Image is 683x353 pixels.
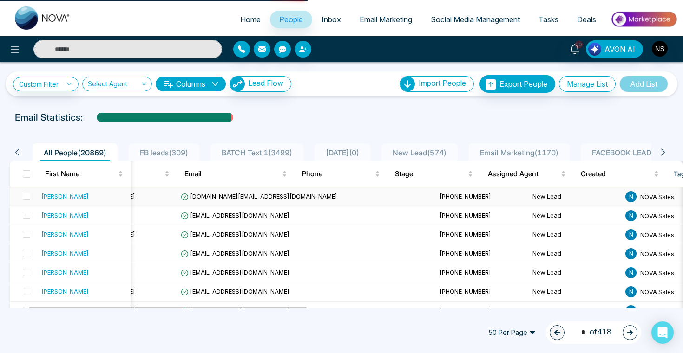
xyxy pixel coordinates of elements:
[588,148,679,157] span: FACEBOOK LEADS ( 551 )
[440,269,491,276] span: [PHONE_NUMBER]
[586,40,643,58] button: AVON AI
[230,77,245,91] img: Lead Flow
[389,148,450,157] span: New Lead ( 574 )
[529,302,622,321] td: New Lead
[184,168,280,180] span: Email
[610,9,677,30] img: Market-place.gif
[625,229,637,240] span: N
[640,250,674,257] span: NOVA Sales
[488,168,559,180] span: Assigned Agent
[45,168,116,180] span: First Name
[218,148,296,157] span: BATCH Text 1 ( 3499 )
[529,187,622,206] td: New Lead
[440,212,491,219] span: [PHONE_NUMBER]
[350,11,421,28] a: Email Marketing
[559,76,616,92] button: Manage List
[440,193,491,200] span: [PHONE_NUMBER]
[302,168,373,180] span: Phone
[573,161,666,187] th: Created
[625,210,637,221] span: N
[588,43,601,56] img: Lead Flow
[279,15,303,24] span: People
[181,269,289,276] span: [EMAIL_ADDRESS][DOMAIN_NAME]
[38,161,131,187] th: First Name
[652,41,668,57] img: User Avatar
[440,250,491,257] span: [PHONE_NUMBER]
[231,11,270,28] a: Home
[529,263,622,282] td: New Lead
[419,78,466,88] span: Import People
[640,231,674,238] span: NOVA Sales
[15,6,71,30] img: Nova CRM Logo
[575,40,583,49] span: 10+
[625,248,637,259] span: N
[529,244,622,263] td: New Lead
[577,15,596,24] span: Deals
[230,76,291,92] button: Lead Flow
[41,192,89,201] div: [PERSON_NAME]
[156,77,226,91] button: Columnsdown
[15,110,83,124] p: Email Statistics:
[581,168,652,180] span: Created
[640,269,674,276] span: NOVA Sales
[41,268,89,277] div: [PERSON_NAME]
[568,11,605,28] a: Deals
[181,288,289,295] span: [EMAIL_ADDRESS][DOMAIN_NAME]
[84,161,177,187] th: Last Name
[177,161,295,187] th: Email
[480,161,573,187] th: Assigned Agent
[181,231,289,238] span: [EMAIL_ADDRESS][DOMAIN_NAME]
[564,40,586,57] a: 10+
[539,15,558,24] span: Tasks
[40,148,110,157] span: All People ( 20869 )
[529,206,622,225] td: New Lead
[529,11,568,28] a: Tasks
[360,15,412,24] span: Email Marketing
[322,148,363,157] span: [DATE] ( 0 )
[181,250,289,257] span: [EMAIL_ADDRESS][DOMAIN_NAME]
[211,80,219,88] span: down
[41,230,89,239] div: [PERSON_NAME]
[41,306,57,315] div: Koonj
[295,161,387,187] th: Phone
[640,307,674,314] span: NOVA Sales
[322,15,341,24] span: Inbox
[41,249,89,258] div: [PERSON_NAME]
[226,76,291,92] a: Lead FlowLead Flow
[13,77,79,91] a: Custom Filter
[476,148,562,157] span: Email Marketing ( 1170 )
[41,211,89,220] div: [PERSON_NAME]
[395,168,466,180] span: Stage
[529,282,622,302] td: New Lead
[181,212,289,219] span: [EMAIL_ADDRESS][DOMAIN_NAME]
[387,161,480,187] th: Stage
[576,326,611,339] span: of 418
[440,231,491,238] span: [PHONE_NUMBER]
[651,321,674,344] div: Open Intercom Messenger
[640,212,674,219] span: NOVA Sales
[440,288,491,295] span: [PHONE_NUMBER]
[640,288,674,295] span: NOVA Sales
[421,11,529,28] a: Social Media Management
[482,325,542,340] span: 50 Per Page
[640,193,674,200] span: NOVA Sales
[625,305,637,316] span: N
[240,15,261,24] span: Home
[270,11,312,28] a: People
[625,286,637,297] span: N
[431,15,520,24] span: Social Media Management
[604,44,635,55] span: AVON AI
[625,191,637,202] span: N
[479,75,555,93] button: Export People
[181,193,337,200] span: [DOMAIN_NAME][EMAIL_ADDRESS][DOMAIN_NAME]
[499,79,547,89] span: Export People
[625,267,637,278] span: N
[440,307,491,314] span: [PHONE_NUMBER]
[41,287,89,296] div: [PERSON_NAME]
[529,225,622,244] td: New Lead
[312,11,350,28] a: Inbox
[248,78,283,88] span: Lead Flow
[136,148,192,157] span: FB leads ( 309 )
